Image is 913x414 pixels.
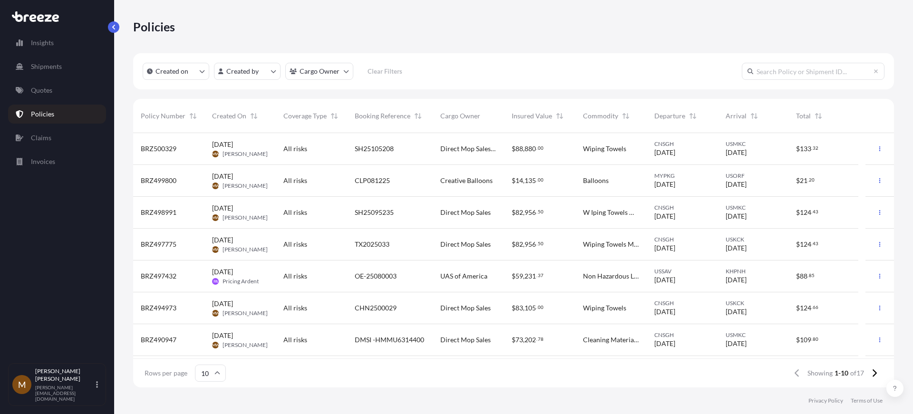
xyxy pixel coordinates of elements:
span: 85 [809,274,815,277]
span: [DATE] [654,148,675,157]
span: $ [796,241,800,248]
span: $ [512,241,515,248]
span: 32 [813,146,818,150]
span: , [523,305,524,311]
span: BRZ497775 [141,240,176,249]
span: CNSGH [654,299,710,307]
a: Terms of Use [851,397,883,404]
p: [PERSON_NAME][EMAIL_ADDRESS][DOMAIN_NAME] [35,385,94,402]
input: Search Policy or Shipment ID... [742,63,884,80]
span: 105 [524,305,536,311]
span: Arrival [726,111,747,121]
span: 59 [515,273,523,279]
span: . [807,274,808,277]
span: 83 [515,305,523,311]
p: Cargo Owner [300,67,340,76]
span: UAS of America [440,271,487,281]
span: Departure [654,111,685,121]
span: MW [212,245,219,254]
span: $ [796,177,800,184]
span: . [811,210,812,213]
span: Direct Mop Sales [440,208,491,217]
span: 82 [515,241,523,248]
span: , [523,273,524,279]
span: 956 [524,241,536,248]
span: 88 [800,273,807,279]
span: [DATE] [212,267,233,277]
span: [DATE] [726,275,747,285]
span: $ [512,337,515,343]
span: All risks [283,271,307,281]
span: $ [512,145,515,152]
span: [DATE] [212,140,233,149]
span: [DATE] [654,307,675,317]
span: [PERSON_NAME] [223,246,268,253]
span: USKCK [726,299,781,307]
span: CHN2500029 [355,303,397,313]
span: All risks [283,240,307,249]
span: TX2025033 [355,240,389,249]
span: Balloons [583,176,609,185]
span: MW [212,213,219,222]
span: [DATE] [212,203,233,213]
p: Clear Filters [368,67,402,76]
span: USMKC [726,140,781,148]
span: KHPNH [726,268,781,275]
span: Policy Number [141,111,185,121]
span: Coverage Type [283,111,327,121]
span: Rows per page [145,368,187,378]
span: $ [796,145,800,152]
span: 956 [524,209,536,216]
button: cargoOwner Filter options [285,63,353,80]
span: CNSGH [654,204,710,212]
span: Cleaning Materials Mops Cloths [583,335,639,345]
span: . [811,242,812,245]
span: [DATE] [654,339,675,348]
span: Wiping Towels Mops [583,240,639,249]
span: MW [212,308,219,318]
span: . [536,306,537,309]
span: Commodity [583,111,618,121]
span: Insured Value [512,111,552,121]
span: [DATE] [726,339,747,348]
span: [DATE] [212,235,233,245]
span: [DATE] [212,331,233,340]
a: Claims [8,128,106,147]
span: of 17 [850,368,864,378]
span: 124 [800,305,811,311]
span: 73 [515,337,523,343]
span: [DATE] [654,275,675,285]
span: [PERSON_NAME] [223,150,268,158]
span: [PERSON_NAME] [223,341,268,349]
span: [DATE] [654,243,675,253]
a: Insights [8,33,106,52]
p: Insights [31,38,54,48]
span: Total [796,111,811,121]
button: Sort [687,110,699,122]
span: All risks [283,335,307,345]
span: [DATE] [726,148,747,157]
span: , [523,209,524,216]
span: USSAV [654,268,710,275]
span: $ [796,337,800,343]
span: Direct Mop Sales [440,303,491,313]
span: [PERSON_NAME] [223,182,268,190]
button: createdBy Filter options [214,63,281,80]
span: M [18,380,26,389]
span: 124 [800,209,811,216]
span: CLP081225 [355,176,390,185]
span: 1-10 [835,368,848,378]
span: MW [212,181,219,191]
span: CNSGH [654,236,710,243]
span: 00 [538,146,544,150]
span: $ [512,305,515,311]
span: [DATE] [726,212,747,221]
p: Claims [31,133,51,143]
p: Created by [226,67,259,76]
span: 43 [813,210,818,213]
a: Shipments [8,57,106,76]
span: . [536,210,537,213]
span: $ [512,273,515,279]
span: , [523,145,524,152]
span: PA [214,277,218,286]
